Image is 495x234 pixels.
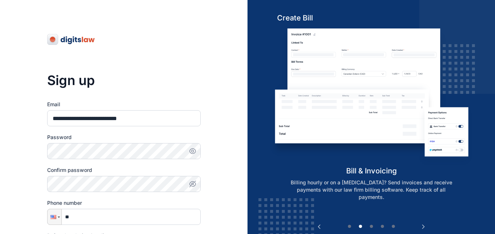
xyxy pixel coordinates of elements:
[47,166,201,174] label: Confirm password
[379,223,386,230] button: 4
[315,223,323,230] button: Previous
[368,223,375,230] button: 3
[47,73,201,88] h3: Sign up
[270,166,473,176] h5: bill & invoicing
[47,199,201,207] label: Phone number
[270,13,473,23] h5: Create Bill
[47,134,201,141] label: Password
[278,179,465,201] p: Billing hourly or on a [MEDICAL_DATA]? Send invoices and receive payments with our law firm billi...
[270,28,473,165] img: bill-and-invoicin
[48,209,61,225] div: United States: + 1
[390,223,397,230] button: 5
[47,101,201,108] label: Email
[47,34,95,45] img: digitslaw-logo
[420,223,427,230] button: Next
[346,223,353,230] button: 1
[357,223,364,230] button: 2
